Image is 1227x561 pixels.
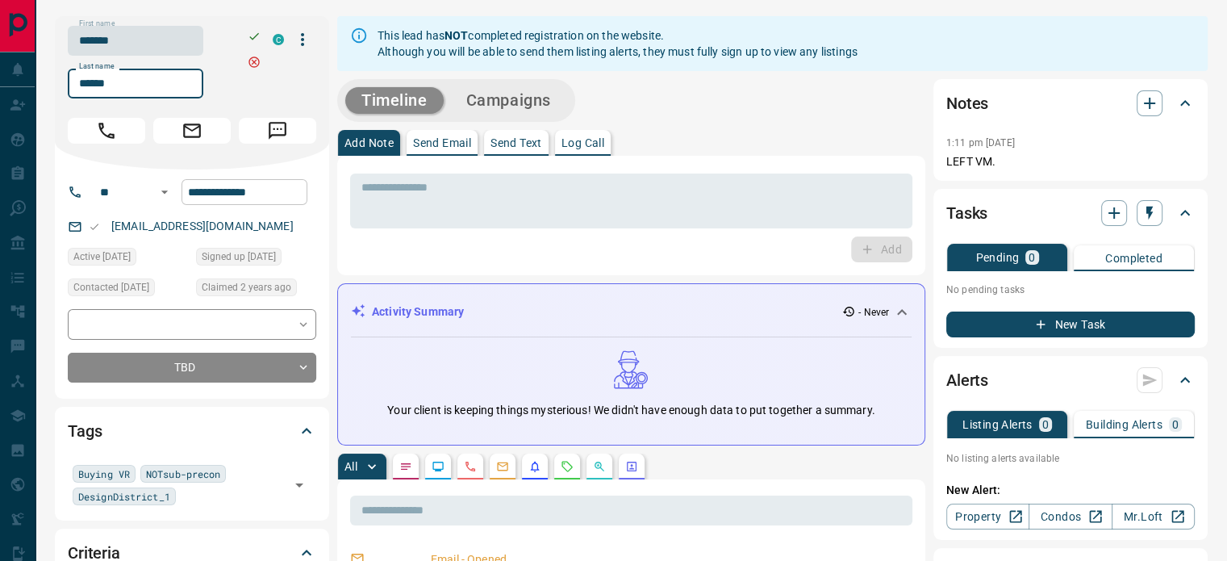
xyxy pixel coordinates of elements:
[68,248,188,270] div: Tue Oct 11 2022
[1172,419,1179,430] p: 0
[946,90,988,116] h2: Notes
[1029,504,1112,530] a: Condos
[1112,504,1195,530] a: Mr.Loft
[155,182,174,202] button: Open
[196,248,316,270] div: Tue Oct 11 2022
[372,304,464,320] p: Activity Summary
[946,194,1195,232] div: Tasks
[288,474,311,496] button: Open
[68,412,316,450] div: Tags
[1086,419,1162,430] p: Building Alerts
[1105,253,1162,264] p: Completed
[73,249,131,265] span: Active [DATE]
[946,504,1029,530] a: Property
[946,482,1195,499] p: New Alert:
[946,361,1195,400] div: Alerts
[561,137,604,149] p: Log Call
[196,278,316,301] div: Tue Oct 11 2022
[946,200,987,226] h2: Tasks
[464,460,477,473] svg: Calls
[625,460,638,473] svg: Agent Actions
[351,297,912,327] div: Activity Summary- Never
[68,278,188,301] div: Tue Oct 18 2022
[79,19,115,29] label: First name
[1042,419,1049,430] p: 0
[78,466,130,482] span: Buying VR
[450,87,567,114] button: Campaigns
[387,402,874,419] p: Your client is keeping things mysterious! We didn't have enough data to put together a summary.
[79,61,115,72] label: Last name
[378,21,858,66] div: This lead has completed registration on the website. Although you will be able to send them listi...
[344,461,357,472] p: All
[593,460,606,473] svg: Opportunities
[496,460,509,473] svg: Emails
[202,279,291,295] span: Claimed 2 years ago
[68,118,145,144] span: Call
[153,118,231,144] span: Email
[89,221,100,232] svg: Email Valid
[146,466,220,482] span: NOTsub-precon
[962,419,1033,430] p: Listing Alerts
[345,87,444,114] button: Timeline
[946,312,1195,337] button: New Task
[528,460,541,473] svg: Listing Alerts
[946,367,988,393] h2: Alerts
[858,305,889,320] p: - Never
[399,460,412,473] svg: Notes
[946,84,1195,123] div: Notes
[413,137,471,149] p: Send Email
[975,252,1019,263] p: Pending
[202,249,276,265] span: Signed up [DATE]
[73,279,149,295] span: Contacted [DATE]
[561,460,574,473] svg: Requests
[239,118,316,144] span: Message
[1029,252,1035,263] p: 0
[490,137,542,149] p: Send Text
[68,353,316,383] div: TBD
[432,460,444,473] svg: Lead Browsing Activity
[946,153,1195,170] p: LEFT VM.
[68,418,102,444] h2: Tags
[111,220,294,232] a: [EMAIL_ADDRESS][DOMAIN_NAME]
[946,451,1195,466] p: No listing alerts available
[344,137,394,149] p: Add Note
[946,137,1015,149] p: 1:11 pm [DATE]
[273,34,284,45] div: condos.ca
[946,278,1195,302] p: No pending tasks
[444,29,468,42] strong: NOT
[78,488,170,504] span: DesignDistrict_1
